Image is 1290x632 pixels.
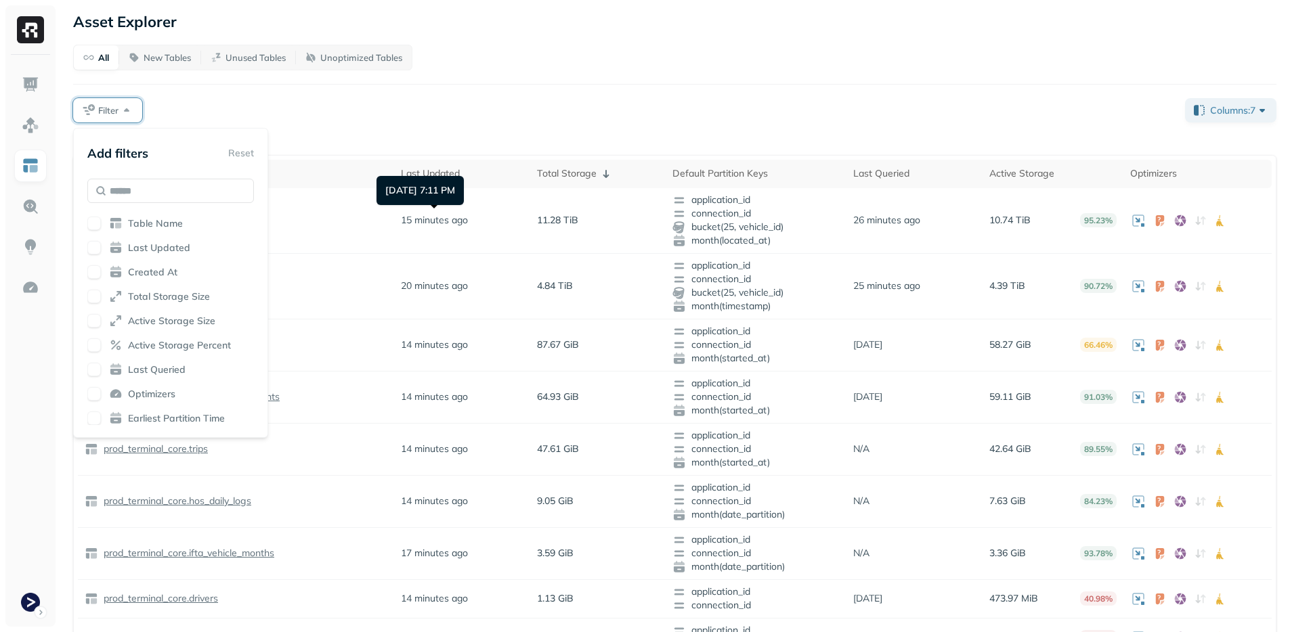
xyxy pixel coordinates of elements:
span: month(timestamp) [672,300,840,313]
p: 14 minutes ago [401,338,468,351]
p: 15 minutes ago [401,214,468,227]
img: Insights [22,238,39,256]
span: bucket(25, vehicle_id) [672,221,840,234]
span: Table Name [128,217,183,230]
span: Filter [98,104,119,117]
span: Created At [128,266,177,279]
span: Last Queried [128,363,186,376]
p: 58.27 GiB [989,338,1031,351]
span: connection_id [672,273,840,286]
span: month(started_at) [672,404,840,417]
p: 89.55% [1080,442,1117,456]
p: 66.46% [1080,338,1117,352]
p: prod_terminal_core.drivers [101,592,218,605]
p: N/A [853,547,869,560]
span: connection_id [672,390,840,404]
span: bucket(25, vehicle_id) [672,286,840,300]
p: 95.23% [1080,213,1117,227]
span: month(date_partition) [672,508,840,522]
img: Optimization [22,279,39,296]
span: Columns: 7 [1210,104,1269,117]
p: [DATE] [853,338,882,351]
p: 90.72% [1080,279,1117,293]
p: 91.03% [1080,390,1117,404]
span: connection_id [672,207,840,221]
div: Optimizers [1130,167,1265,180]
p: N/A [853,443,869,455]
img: Assets [22,116,39,134]
span: month(date_partition) [672,560,840,574]
span: month(located_at) [672,234,840,248]
p: prod_terminal_core.ifta_vehicle_months [101,547,274,560]
div: Default Partition Keys [672,167,840,180]
p: 20 minutes ago [401,279,468,292]
span: Last Updated [128,242,190,254]
p: 3.36 GiB [989,547,1026,560]
p: 3.59 GiB [537,547,574,560]
img: table [85,592,98,606]
p: 10.74 TiB [989,214,1031,227]
span: Active Storage Size [128,315,215,328]
p: 4.84 TiB [537,279,573,292]
p: 14 minutes ago [401,495,468,507]
img: Ryft [17,16,44,43]
span: application_id [672,377,840,390]
p: prod_terminal_core.hos_daily_logs [101,495,251,507]
img: Asset Explorer [22,157,39,175]
p: 473.97 MiB [989,592,1038,605]
img: Query Explorer [22,198,39,215]
p: 47.61 GiB [537,443,579,455]
span: month(started_at) [672,352,840,365]
a: prod_terminal_core.hos_daily_logs [98,495,251,507]
p: 26 minutes ago [853,214,920,227]
button: Columns:7 [1185,98,1276,122]
span: Total Storage Size [128,290,210,303]
p: 14 minutes ago [401,390,468,403]
p: 87.67 GiB [537,338,579,351]
p: All [98,51,109,64]
span: application_id [672,259,840,273]
p: [DATE] [853,390,882,403]
p: 1.13 GiB [537,592,574,605]
span: Active Storage Percent [128,339,231,352]
span: application_id [672,194,840,207]
button: Filter [73,98,142,122]
span: application_id [672,429,840,443]
img: table [85,495,98,508]
span: application_id [672,325,840,338]
p: 93.78% [1080,546,1117,560]
span: connection_id [672,338,840,352]
img: table [85,547,98,560]
p: 42.64 GiB [989,443,1031,455]
p: Add filters [87,145,148,161]
span: connection_id [672,443,840,456]
p: 40.98% [1080,591,1117,606]
a: prod_terminal_core.drivers [98,592,218,605]
p: 7.63 GiB [989,495,1026,507]
span: Optimizers [128,388,175,401]
p: N/A [853,495,869,507]
p: 11.28 TiB [537,214,578,227]
span: connection_id [672,599,840,612]
p: 25 minutes ago [853,279,920,292]
p: 9.05 GiB [537,495,574,507]
p: 4.39 TiB [989,279,1025,292]
div: Active Storage [989,167,1117,180]
p: 64.93 GiB [537,390,579,403]
p: 59.11 GiB [989,390,1031,403]
p: Asset Explorer [73,12,177,31]
div: Last Queried [853,167,975,180]
a: prod_terminal_core.ifta_vehicle_months [98,547,274,560]
span: application_id [672,585,840,599]
span: Earliest Partition Time [128,412,225,425]
p: prod_terminal_core.trips [101,443,208,455]
span: connection_id [672,547,840,560]
p: Unoptimized Tables [320,51,402,64]
p: [DATE] [853,592,882,605]
div: [DATE] 7:11 PM [377,176,464,205]
span: application_id [672,533,840,547]
img: table [85,443,98,456]
a: prod_terminal_core.trips [98,443,208,455]
span: application_id [672,481,840,495]
p: 14 minutes ago [401,592,468,605]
